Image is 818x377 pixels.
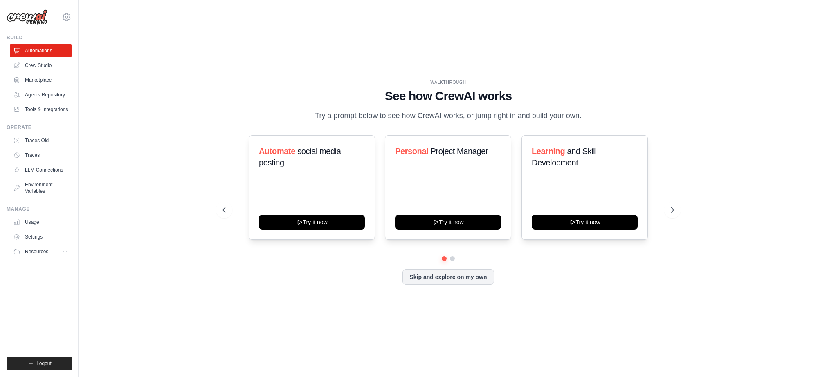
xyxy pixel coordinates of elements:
[10,149,72,162] a: Traces
[259,147,295,156] span: Automate
[10,103,72,116] a: Tools & Integrations
[7,124,72,131] div: Operate
[10,216,72,229] a: Usage
[259,215,365,230] button: Try it now
[7,9,47,25] img: Logo
[25,248,48,255] span: Resources
[395,147,428,156] span: Personal
[7,34,72,41] div: Build
[10,245,72,258] button: Resources
[222,79,674,85] div: WALKTHROUGH
[10,178,72,198] a: Environment Variables
[431,147,488,156] span: Project Manager
[395,215,501,230] button: Try it now
[10,74,72,87] a: Marketplace
[36,360,52,367] span: Logout
[10,88,72,101] a: Agents Repository
[259,147,341,167] span: social media posting
[311,110,586,122] p: Try a prompt below to see how CrewAI works, or jump right in and build your own.
[532,147,565,156] span: Learning
[222,89,674,103] h1: See how CrewAI works
[10,44,72,57] a: Automations
[532,147,596,167] span: and Skill Development
[10,134,72,147] a: Traces Old
[402,269,494,285] button: Skip and explore on my own
[532,215,638,230] button: Try it now
[7,357,72,370] button: Logout
[10,59,72,72] a: Crew Studio
[7,206,72,212] div: Manage
[10,230,72,243] a: Settings
[10,163,72,176] a: LLM Connections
